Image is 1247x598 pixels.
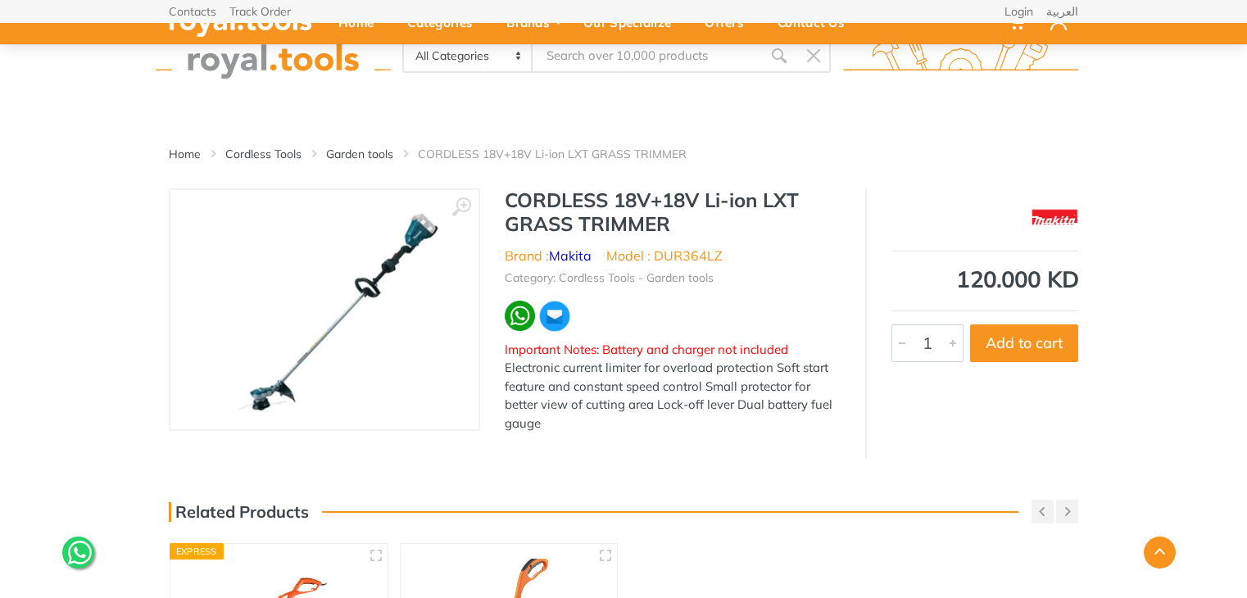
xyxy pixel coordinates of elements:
select: Category [404,40,533,71]
button: Add to cart [970,324,1078,362]
li: Model : DUR364LZ [606,246,723,265]
img: Makita [1032,197,1079,238]
span: Important Notes: Battery and charger not included [505,342,788,357]
li: Category: Cordless Tools - Garden tools [505,270,714,287]
a: Makita [549,247,592,264]
img: royal.tools Logo [843,34,1078,79]
input: Site search [533,39,762,73]
a: Track Order [229,6,291,17]
img: wa.webp [505,301,535,331]
h1: CORDLESS 18V+18V Li-ion LXT GRASS TRIMMER [505,188,841,236]
a: Contacts [169,6,216,17]
a: Garden tools [326,146,393,162]
a: Cordless Tools [225,146,302,162]
nav: breadcrumb [169,146,1078,162]
img: Royal Tools - CORDLESS 18V+18V Li-ion LXT GRASS TRIMMER [209,206,439,413]
div: Electronic current limiter for overload protection Soft start feature and constant speed control ... [505,341,841,433]
a: العربية [1046,6,1078,17]
li: CORDLESS 18V+18V Li-ion LXT GRASS TRIMMER [418,146,711,162]
li: Brand : [505,246,592,265]
a: Home [169,146,201,162]
img: royal.tools Logo [156,34,391,79]
div: 120.000 KD [891,268,1078,291]
a: Login [1004,6,1033,17]
img: ma.webp [538,300,571,333]
h3: Related Products [169,502,309,522]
